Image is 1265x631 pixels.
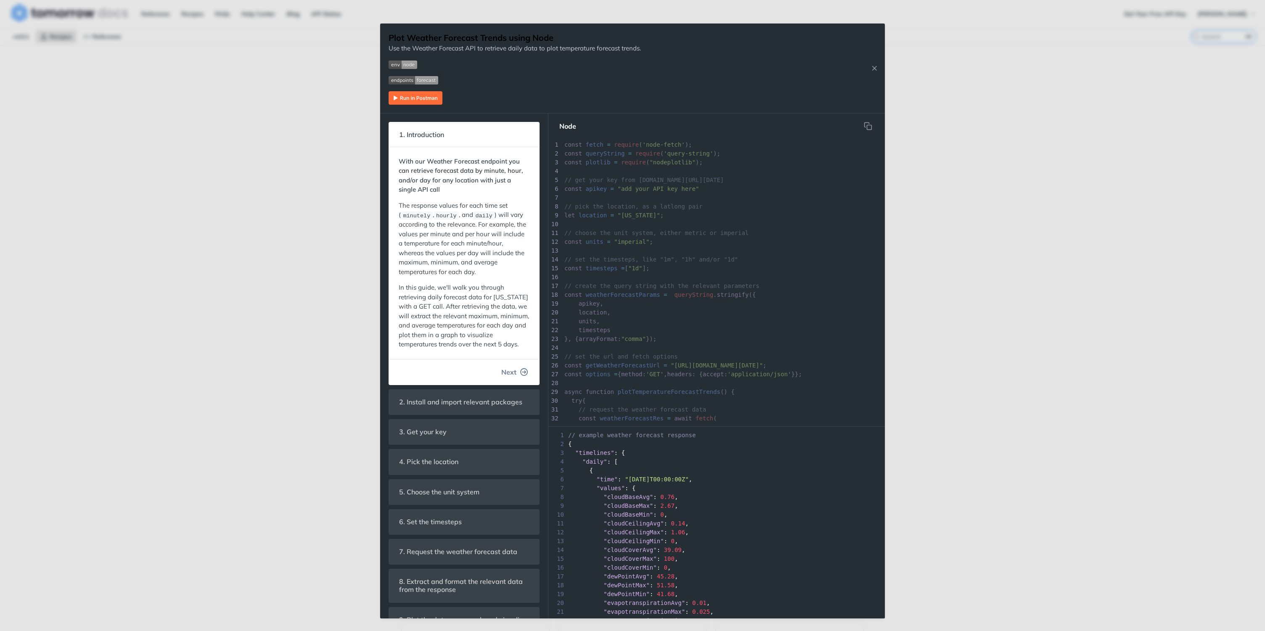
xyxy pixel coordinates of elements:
span: 20 [548,599,566,607]
span: "cloudCeilingMin" [603,538,664,544]
span: "cloudCeilingMax" [603,529,664,536]
span: "comma" [621,335,646,342]
span: 3. Get your key [393,424,453,440]
span: 12 [548,528,566,537]
span: { [564,397,586,404]
span: const [564,362,582,369]
div: : , [548,546,885,554]
span: fetch [586,141,603,148]
span: accept [703,371,724,378]
span: plotlib [586,159,611,166]
span: 41.68 [657,591,675,597]
span: = [664,362,667,369]
span: // get your key from [DOMAIN_NAME][URL][DATE] [564,177,724,183]
div: 24 [549,343,560,352]
div: 26 [549,361,560,370]
span: weatherForecastParams [586,291,660,298]
span: 100 [664,555,675,562]
span: hourly [436,212,457,219]
span: apikey [586,185,607,192]
span: 7. Request the weather forecast data [393,544,523,560]
div: : , [548,519,885,528]
span: "cloudCeilingAvg" [603,520,664,527]
span: const [564,159,582,166]
div: 28 [549,379,560,388]
span: 0.14 [671,520,685,527]
span: 17 [548,572,566,581]
span: ( ); [564,141,692,148]
div: 6 [549,185,560,193]
span: 0 [664,564,667,571]
span: 18 [548,581,566,590]
div: : , [548,599,885,607]
section: 8. Extract and format the relevant data from the response [389,569,540,602]
div: 29 [548,388,559,396]
span: 51.58 [657,582,675,589]
span: const [564,141,582,148]
span: "cloudCoverMin" [603,564,656,571]
span: fetch [696,415,713,422]
h1: Plot Weather Forecast Trends using Node [389,32,641,44]
a: Expand image [389,93,442,101]
span: 5 [548,466,566,475]
span: }, { : }); [564,335,656,342]
div: 21 [549,317,560,326]
span: "timelines" [575,449,614,456]
span: minutely [403,212,430,219]
span: , [564,300,603,307]
div: 1 [549,140,560,149]
section: 4. Pick the location [389,449,540,475]
span: 39.09 [664,547,682,553]
span: Expand image [389,75,641,85]
span: "daily" [582,458,607,465]
span: async [564,388,582,395]
span: timesteps [579,327,611,333]
div: { [548,440,885,449]
span: require [635,150,660,157]
span: 9 [548,502,566,510]
div: : , [548,563,885,572]
div: 15 [549,264,560,273]
p: The response values for each time set ( , , and ) will vary according to the relevance. For examp... [399,201,529,277]
span: , [564,309,611,316]
span: "evapotranspirationMin" [603,617,685,624]
span: require [614,141,639,148]
button: Next [495,364,535,380]
div: 11 [549,229,560,238]
span: "time" [596,476,618,483]
span: "cloudCoverMax" [603,555,656,562]
div: : , [548,475,885,484]
div: : { [548,449,885,457]
span: 5. Choose the unit system [393,484,485,500]
span: = [611,185,614,192]
div: 12 [549,238,560,246]
span: // set the url and fetch options [564,353,678,360]
button: Copy [860,118,876,135]
span: const [564,185,582,192]
span: 8. Extract and format the relevant data from the response [393,573,535,598]
span: = [664,291,667,298]
span: = [607,141,610,148]
span: 7 [548,484,566,493]
div: : , [548,502,885,510]
span: timesteps [586,265,618,272]
p: Use the Weather Forecast API to retrieve daily data to plot temperature forecast trends. [389,44,641,53]
span: = [621,265,625,272]
span: = [614,371,617,378]
span: 16 [548,563,566,572]
span: "cloudCoverAvg" [603,547,656,553]
span: apikey [579,300,600,307]
span: 0 [660,511,664,518]
span: 'node-fetch' [643,141,685,148]
section: 7. Request the weather forecast data [389,539,540,565]
span: 4 [548,457,566,466]
div: 9 [549,211,560,220]
span: 6. Set the timesteps [393,514,468,530]
span: // choose the unit system, either metric or imperial [564,230,749,236]
span: 1.06 [671,529,685,536]
span: const [564,291,582,298]
span: 2.67 [660,502,675,509]
span: stringify [717,291,749,298]
div: : { [548,484,885,493]
span: const [564,238,582,245]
